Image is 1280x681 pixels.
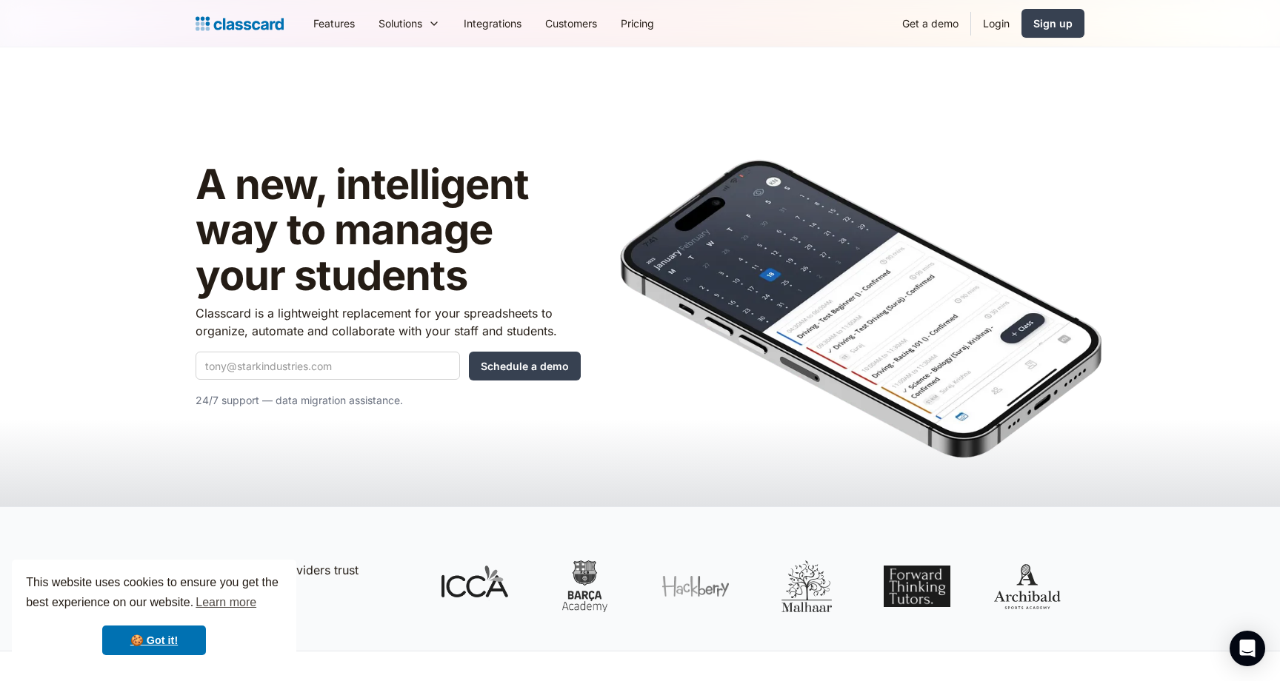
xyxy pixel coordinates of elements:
[193,591,259,614] a: learn more about cookies
[469,352,581,380] input: Schedule a demo
[890,7,970,40] a: Get a demo
[367,7,452,40] div: Solutions
[26,574,282,614] span: This website uses cookies to ensure you get the best experience on our website.
[609,7,666,40] a: Pricing
[102,625,206,655] a: dismiss cookie message
[533,7,609,40] a: Customers
[196,162,581,299] h1: A new, intelligent way to manage your students
[971,7,1021,40] a: Login
[1021,9,1084,38] a: Sign up
[196,392,581,409] p: 24/7 support — data migration assistance.
[196,13,284,34] a: home
[196,352,581,380] form: Quick Demo Form
[1033,16,1073,31] div: Sign up
[301,7,367,40] a: Features
[203,561,410,597] p: class providers trust Classcard
[196,352,460,380] input: tony@starkindustries.com
[1230,631,1265,666] div: Open Intercom Messenger
[196,304,581,340] p: Classcard is a lightweight replacement for your spreadsheets to organize, automate and collaborat...
[379,16,422,31] div: Solutions
[452,7,533,40] a: Integrations
[12,560,296,669] div: cookieconsent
